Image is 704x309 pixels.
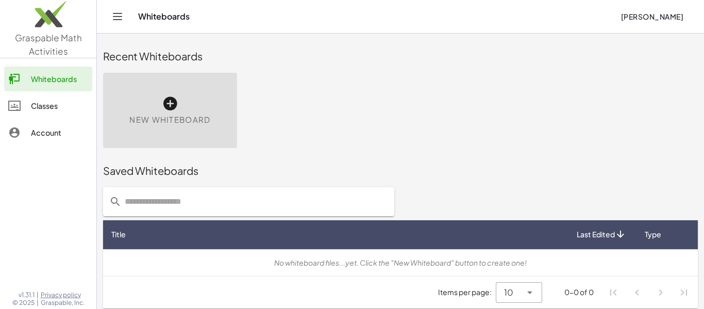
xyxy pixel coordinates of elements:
[438,287,496,298] span: Items per page:
[12,299,35,307] span: © 2025
[4,67,92,91] a: Whiteboards
[564,287,594,298] div: 0-0 of 0
[15,32,82,57] span: Graspable Math Activities
[19,291,35,299] span: v1.31.1
[109,196,122,208] i: prepended action
[109,8,126,25] button: Toggle navigation
[31,126,88,139] div: Account
[602,281,696,304] nav: Pagination Navigation
[129,114,210,126] span: New Whiteboard
[31,100,88,112] div: Classes
[37,299,39,307] span: |
[4,120,92,145] a: Account
[103,49,698,63] div: Recent Whiteboards
[111,229,126,240] span: Title
[645,229,661,240] span: Type
[577,229,615,240] span: Last Edited
[612,7,692,26] button: [PERSON_NAME]
[621,12,683,21] span: [PERSON_NAME]
[111,257,690,268] div: No whiteboard files...yet. Click the "New Whiteboard" button to create one!
[504,286,513,299] span: 10
[4,93,92,118] a: Classes
[103,164,698,178] div: Saved Whiteboards
[41,291,85,299] a: Privacy policy
[37,291,39,299] span: |
[31,73,88,85] div: Whiteboards
[41,299,85,307] span: Graspable, Inc.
